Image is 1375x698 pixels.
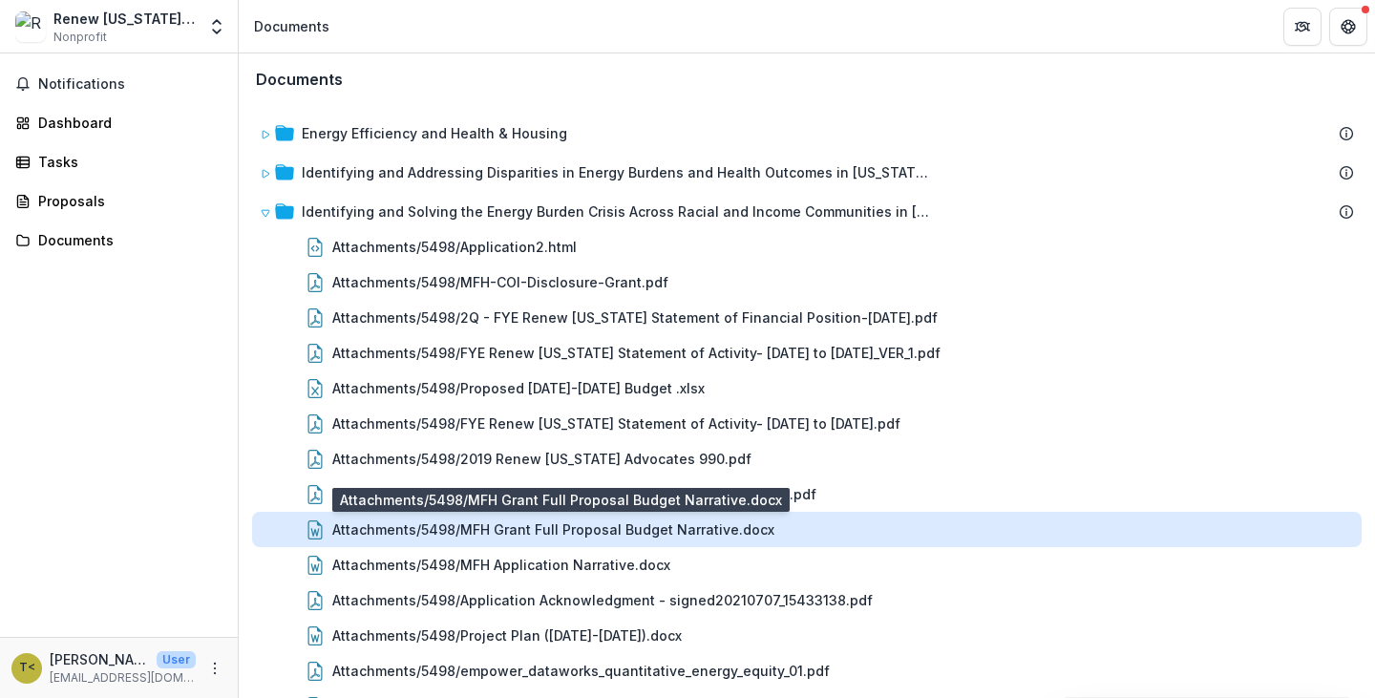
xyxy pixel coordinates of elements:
a: Dashboard [8,107,230,138]
div: Attachments/5498/Application2.html [332,237,577,257]
button: Notifications [8,69,230,99]
div: Attachments/5498/MFH Application Narrative.docx [252,547,1362,582]
button: Open entity switcher [203,8,230,46]
div: Attachments/5498/empower_dataworks_quantitative_energy_equity_01.pdf [332,661,830,681]
div: Tasks [38,152,215,172]
span: Notifications [38,76,222,93]
div: Documents [38,230,215,250]
div: Identifying and Addressing Disparities in Energy Burdens and Health Outcomes in [US_STATE] Commun... [252,155,1362,190]
h3: Documents [256,71,343,89]
div: Attachments/5498/Application2.html [252,229,1362,264]
div: Attachments/5498/MFH Grant Full Proposal Budget Narrative.docx [252,512,1362,547]
div: Attachments/5498/MFH-COI-Disclosure-Grant.pdf [252,264,1362,300]
button: Get Help [1329,8,1367,46]
div: Dashboard [38,113,215,133]
a: Proposals [8,185,230,217]
a: Documents [8,224,230,256]
div: Renew [US_STATE] Advocates [53,9,196,29]
div: Attachments/5498/FYE Renew [US_STATE] Statement of Activity- [DATE] to [DATE].pdf [332,413,900,434]
div: Attachments/5498/Project Plan ([DATE]-[DATE]).docx [252,618,1362,653]
div: Documents [254,16,329,36]
div: Energy Efficiency and Health & Housing [252,116,1362,151]
button: More [203,657,226,680]
div: Energy Efficiency and Health & Housing [302,123,567,143]
a: Tasks [8,146,230,178]
div: Attachments/5498/2019 Renew [US_STATE] Advocates 990.pdf [332,449,751,469]
div: Attachments/5498/FYE Renew [US_STATE] Statement of Activity- [DATE] to [DATE]_VER_1.pdf [332,343,941,363]
div: Proposals [38,191,215,211]
div: Attachments/5498/Project Plan ([DATE]-[DATE]).docx [332,625,682,645]
div: Attachments/5498/MOA-Renew MO and Empower Dataworks signed.pdf [332,484,816,504]
span: Nonprofit [53,29,107,46]
div: Attachments/5498/empower_dataworks_quantitative_energy_equity_01.pdf [252,653,1362,688]
div: Attachments/5498/MFH Application Narrative.docx [332,555,670,575]
div: Attachments/5498/2019 Renew [US_STATE] Advocates 990.pdf [252,441,1362,476]
p: User [157,651,196,668]
div: Attachments/5498/Proposed [DATE]-[DATE] Budget .xlsx [332,378,705,398]
div: Attachments/5498/MOA-Renew MO and Empower Dataworks signed.pdf [252,476,1362,512]
nav: breadcrumb [246,12,337,40]
button: Partners [1283,8,1322,46]
div: Attachments/5498/2Q - FYE Renew [US_STATE] Statement of Financial Position-[DATE].pdf [252,300,1362,335]
p: [EMAIL_ADDRESS][DOMAIN_NAME] [50,669,196,687]
div: Attachments/5498/Application Acknowledgment - signed20210707_15433138.pdf [252,582,1362,618]
div: Identifying and Solving the Energy Burden Crisis Across Racial and Income Communities in [US_STATE] [252,194,1362,229]
div: Attachments/5498/Application Acknowledgment - signed20210707_15433138.pdf [332,590,873,610]
div: Attachments/5498/FYE Renew [US_STATE] Statement of Activity- [DATE] to [DATE].pdf [252,406,1362,441]
div: Attachments/5498/Proposed [DATE]-[DATE] Budget .xlsx [252,370,1362,406]
div: Tori Cheatham <tori@renewmo.org> [19,662,35,674]
div: Attachments/5498/MFH Grant Full Proposal Budget Narrative.docx [332,519,774,539]
img: Renew Missouri Advocates [15,11,46,42]
div: Attachments/5498/MFH-COI-Disclosure-Grant.pdf [332,272,668,292]
div: Attachments/5498/2Q - FYE Renew [US_STATE] Statement of Financial Position-[DATE].pdf [332,307,938,328]
div: Identifying and Addressing Disparities in Energy Burdens and Health Outcomes in [US_STATE] Commun... [302,162,932,182]
div: Attachments/5498/FYE Renew [US_STATE] Statement of Activity- [DATE] to [DATE]_VER_1.pdf [252,335,1362,370]
div: Identifying and Solving the Energy Burden Crisis Across Racial and Income Communities in [US_STATE] [302,201,932,222]
p: [PERSON_NAME] <[PERSON_NAME][EMAIL_ADDRESS][DOMAIN_NAME]> [50,649,149,669]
